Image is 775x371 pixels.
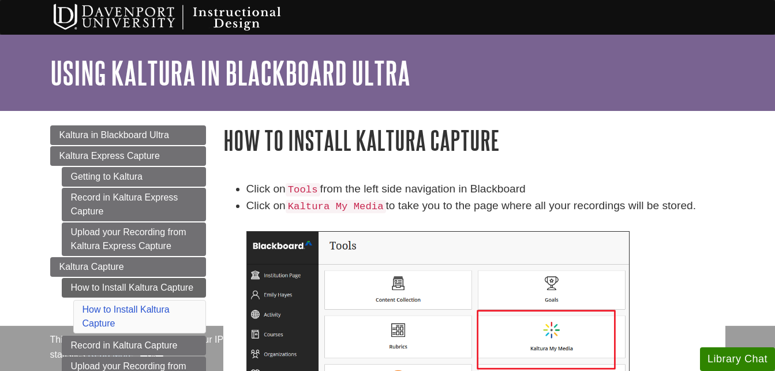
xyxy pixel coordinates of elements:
span: Kaltura Express Capture [59,151,160,161]
h1: How to Install Kaltura Capture [223,125,725,155]
a: How to Install Kaltura Capture [83,305,170,328]
a: Using Kaltura in Blackboard Ultra [50,55,410,91]
a: Kaltura Capture [50,257,206,277]
span: Kaltura in Blackboard Ultra [59,130,169,140]
a: Kaltura Express Capture [50,146,206,166]
img: Davenport University Instructional Design [44,3,321,32]
button: Library Chat [700,347,775,371]
a: Getting to Kaltura [62,167,206,187]
a: Record in Kaltura Express Capture [62,188,206,221]
li: Click on from the left side navigation in Blackboard [246,181,725,198]
a: How to Install Kaltura Capture [62,278,206,298]
a: Record in Kaltura Capture [62,336,206,355]
code: Tools [286,183,320,196]
span: Kaltura Capture [59,262,124,272]
a: Upload your Recording from Kaltura Express Capture [62,222,206,256]
code: Kaltura My Media [286,200,386,213]
a: Kaltura in Blackboard Ultra [50,125,206,145]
